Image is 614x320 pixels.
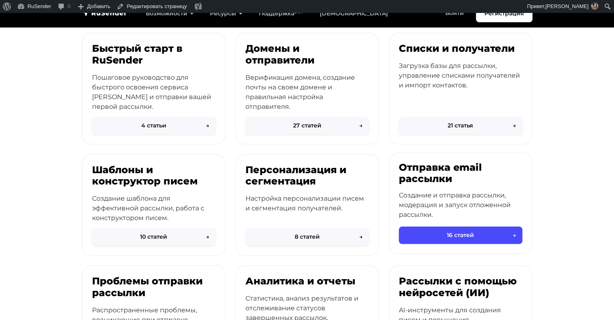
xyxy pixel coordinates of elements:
button: 8 статей→ [245,228,369,246]
p: Создание шаблона для эффективной рассылки, работа с конструктором писем. [92,194,216,223]
h3: Списки и получатели [399,43,522,55]
a: Войти [437,5,472,21]
h3: Быстрый старт в RuSender [92,43,216,66]
span: → [513,121,516,130]
a: [DEMOGRAPHIC_DATA] [312,5,396,22]
a: Регистрация [476,5,532,22]
h3: Отправка email рассылки [399,162,522,185]
a: Ресурсы [202,5,251,22]
a: Возможности [138,5,202,22]
button: 4 статьи→ [92,117,216,134]
span: → [359,233,363,241]
a: Быстрый старт в RuSender Пошаговое руководство для быстрого освоения сервиса [PERSON_NAME] и отпр... [82,33,226,144]
a: Списки и получатели Загрузка базы для рассылки, управление списками получателей и импорт контакто... [389,33,532,144]
a: Поддержка24/7 [251,5,312,22]
a: Персонализация и сегментация Настройка персонализации писем и сегментация получателей. 8 статей→ [235,154,379,256]
img: RuSender [82,9,127,17]
h3: Рассылки с помощью нейросетей (ИИ) [399,275,522,299]
h3: Домены и отправители [245,43,369,66]
span: → [513,231,516,239]
a: Отправка email рассылки Создание и отправка рассылки, модерация и запуск отложенной рассылки. 16 ... [389,153,532,254]
button: 27 статей→ [245,117,369,134]
p: Верификация домена, создание почты на своем домене и правильная настройка отправителя. [245,73,369,112]
button: 16 статей→ [399,227,522,244]
p: Настройка персонализации писем и сегментация получателей. [245,194,369,213]
button: 21 статья→ [399,117,522,134]
h3: Персонализация и сегментация [245,164,369,188]
button: 10 статей→ [92,228,216,246]
p: Пошаговое руководство для быстрого освоения сервиса [PERSON_NAME] и отправки вашей первой рассылки. [92,73,216,112]
p: Создание и отправка рассылки, модерация и запуск отложенной рассылки. [399,191,522,220]
a: Шаблоны и конструктор писем Создание шаблона для эффективной рассылки, работа с конструктором пис... [82,154,226,256]
h3: Аналитика и отчеты [245,275,369,287]
p: Загрузка базы для рассылки, управление списками получателей и импорт контактов. [399,61,522,90]
span: [PERSON_NAME] [545,3,589,9]
span: → [206,233,209,241]
h3: Проблемы отправки рассылки [92,275,216,299]
sup: 24/7 [294,9,304,15]
h3: Шаблоны и конструктор писем [92,164,216,188]
a: Домены и отправители Верификация домена, создание почты на своем домене и правильная настройка от... [235,33,379,144]
span: → [359,121,363,130]
span: → [206,121,209,130]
